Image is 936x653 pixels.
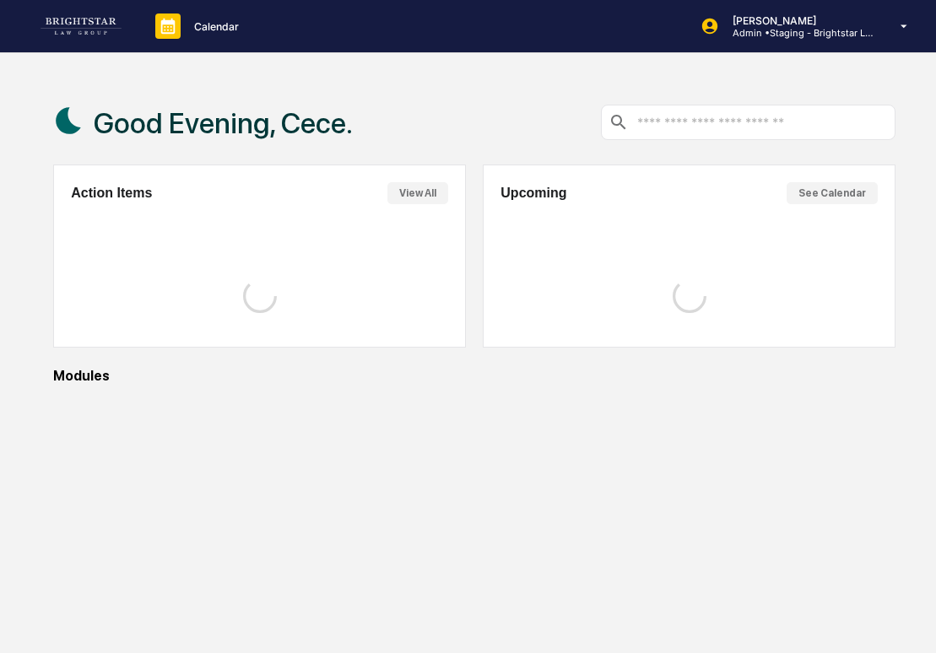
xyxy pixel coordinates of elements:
button: View All [387,182,448,204]
p: Calendar [181,20,247,33]
h1: Good Evening, Cece. [94,106,353,140]
p: Admin • Staging - Brightstar Law Group [719,27,876,39]
img: logo [41,18,122,35]
div: Modules [53,368,895,384]
button: See Calendar [787,182,878,204]
h2: Action Items [71,186,152,201]
h2: Upcoming [500,186,566,201]
p: [PERSON_NAME] [719,14,876,27]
